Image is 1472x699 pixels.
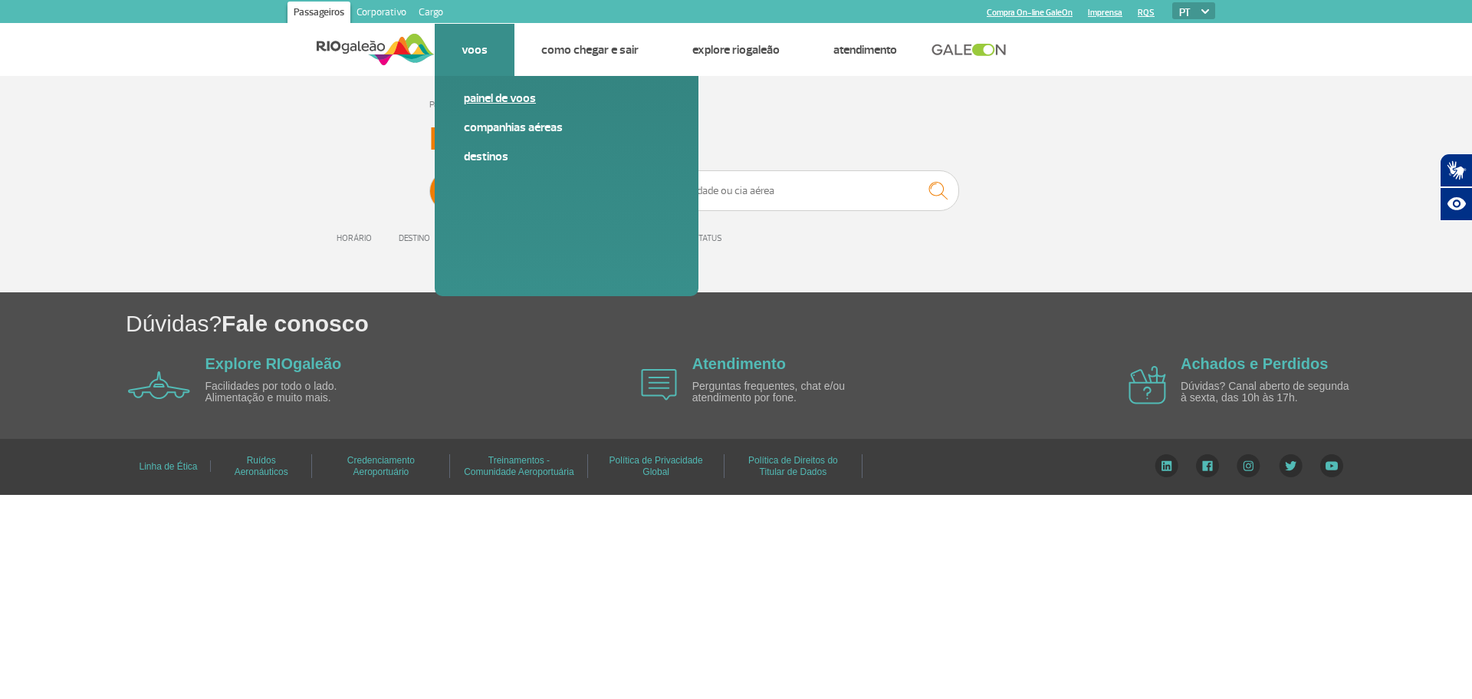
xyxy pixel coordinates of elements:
[429,120,1043,159] h3: Painel de Voos
[462,42,488,58] a: Voos
[1181,355,1328,372] a: Achados e Perdidos
[1138,8,1155,18] a: RQS
[464,90,669,107] a: Painel de voos
[464,148,669,165] a: Destinos
[609,450,703,483] a: Política de Privacidade Global
[347,450,415,483] a: Credenciamento Aeroportuário
[139,456,197,477] a: Linha de Ética
[987,8,1073,18] a: Compra On-line GaleOn
[399,233,511,243] div: DESTINO
[1279,454,1303,477] img: Twitter
[464,119,669,136] a: Companhias Aéreas
[205,355,342,372] a: Explore RIOgaleão
[350,2,412,26] a: Corporativo
[222,311,369,336] span: Fale conosco
[315,233,399,243] div: HORÁRIO
[1088,8,1122,18] a: Imprensa
[692,381,869,404] p: Perguntas frequentes, chat e/ou atendimento por fone.
[1237,454,1260,477] img: Instagram
[1320,454,1343,477] img: YouTube
[1181,381,1357,404] p: Dúvidas? Canal aberto de segunda à sexta, das 10h às 17h.
[541,42,639,58] a: Como chegar e sair
[748,450,838,483] a: Política de Direitos do Titular de Dados
[1155,454,1178,477] img: LinkedIn
[128,371,190,399] img: airplane icon
[1129,366,1166,404] img: airplane icon
[686,233,811,243] div: STATUS
[1440,187,1472,221] button: Abrir recursos assistivos.
[429,99,477,110] a: Página Inicial
[235,450,288,483] a: Ruídos Aeronáuticos
[692,42,780,58] a: Explore RIOgaleão
[1440,153,1472,187] button: Abrir tradutor de língua de sinais.
[833,42,897,58] a: Atendimento
[652,170,959,211] input: Voo, cidade ou cia aérea
[126,308,1472,339] h1: Dúvidas?
[205,381,382,404] p: Facilidades por todo o lado. Alimentação e muito mais.
[1196,454,1219,477] img: Facebook
[464,450,573,483] a: Treinamentos - Comunidade Aeroportuária
[287,2,350,26] a: Passageiros
[412,2,449,26] a: Cargo
[1440,153,1472,221] div: Plugin de acessibilidade da Hand Talk.
[641,369,677,401] img: airplane icon
[692,355,786,372] a: Atendimento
